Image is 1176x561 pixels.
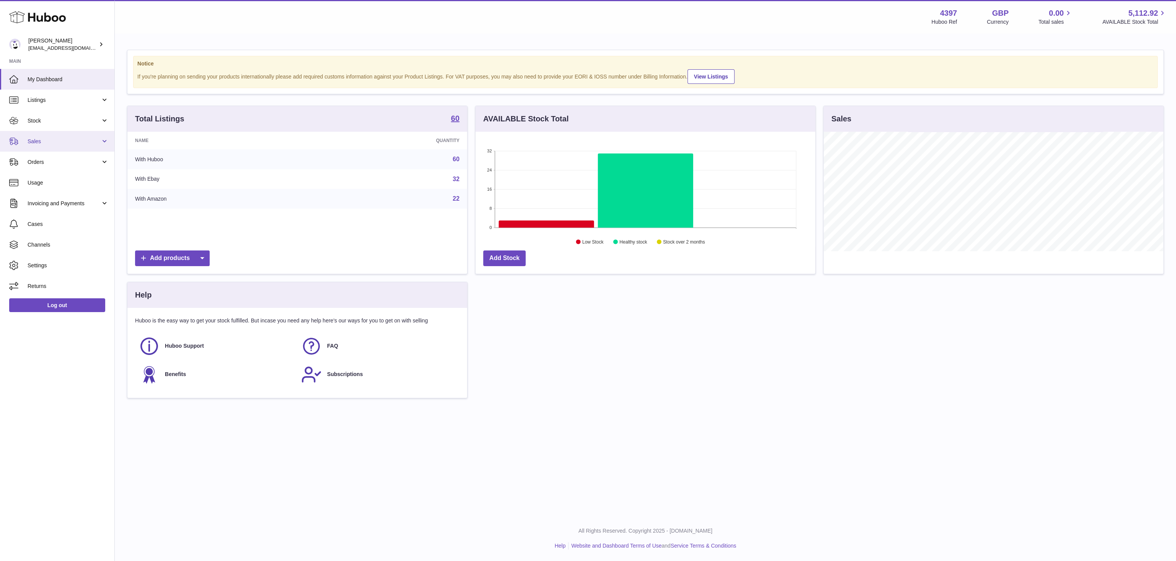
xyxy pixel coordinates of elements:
[487,168,492,172] text: 24
[932,18,957,26] div: Huboo Ref
[487,187,492,191] text: 16
[327,342,338,350] span: FAQ
[137,68,1153,84] div: If you're planning on sending your products internationally please add required customs informati...
[483,114,568,124] h3: AVAILABLE Stock Total
[28,96,101,104] span: Listings
[301,364,456,385] a: Subscriptions
[1049,8,1064,18] span: 0.00
[28,45,112,51] span: [EMAIL_ADDRESS][DOMAIN_NAME]
[327,371,363,378] span: Subscriptions
[489,206,492,211] text: 8
[663,239,705,245] text: Stock over 2 months
[555,543,566,549] a: Help
[992,8,1008,18] strong: GBP
[28,262,109,269] span: Settings
[139,364,293,385] a: Benefits
[568,542,736,550] li: and
[831,114,851,124] h3: Sales
[1102,8,1167,26] a: 5,112.92 AVAILABLE Stock Total
[987,18,1009,26] div: Currency
[135,114,184,124] h3: Total Listings
[127,149,313,169] td: With Huboo
[135,317,459,324] p: Huboo is the easy way to get your stock fulfilled. But incase you need any help here's our ways f...
[487,149,492,153] text: 32
[1102,18,1167,26] span: AVAILABLE Stock Total
[28,241,109,249] span: Channels
[127,132,313,149] th: Name
[453,156,459,162] a: 60
[453,176,459,182] a: 32
[453,195,459,202] a: 22
[28,117,101,124] span: Stock
[165,342,204,350] span: Huboo Support
[1038,18,1072,26] span: Total sales
[28,283,109,290] span: Returns
[28,200,101,207] span: Invoicing and Payments
[1038,8,1072,26] a: 0.00 Total sales
[135,290,151,300] h3: Help
[127,169,313,189] td: With Ebay
[451,114,459,122] strong: 60
[28,138,101,145] span: Sales
[483,250,526,266] a: Add Stock
[127,189,313,209] td: With Amazon
[139,336,293,357] a: Huboo Support
[489,225,492,230] text: 0
[582,239,604,245] text: Low Stock
[135,250,210,266] a: Add products
[313,132,467,149] th: Quantity
[687,69,735,84] a: View Listings
[571,543,661,549] a: Website and Dashboard Terms of Use
[28,37,97,52] div: [PERSON_NAME]
[121,527,1170,535] p: All Rights Reserved. Copyright 2025 - [DOMAIN_NAME]
[619,239,647,245] text: Healthy stock
[28,221,109,228] span: Cases
[137,60,1153,67] strong: Notice
[28,179,109,186] span: Usage
[9,39,21,50] img: drumnnbass@gmail.com
[28,159,101,166] span: Orders
[940,8,957,18] strong: 4397
[9,298,105,312] a: Log out
[301,336,456,357] a: FAQ
[1128,8,1158,18] span: 5,112.92
[28,76,109,83] span: My Dashboard
[451,114,459,124] a: 60
[671,543,736,549] a: Service Terms & Conditions
[165,371,186,378] span: Benefits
